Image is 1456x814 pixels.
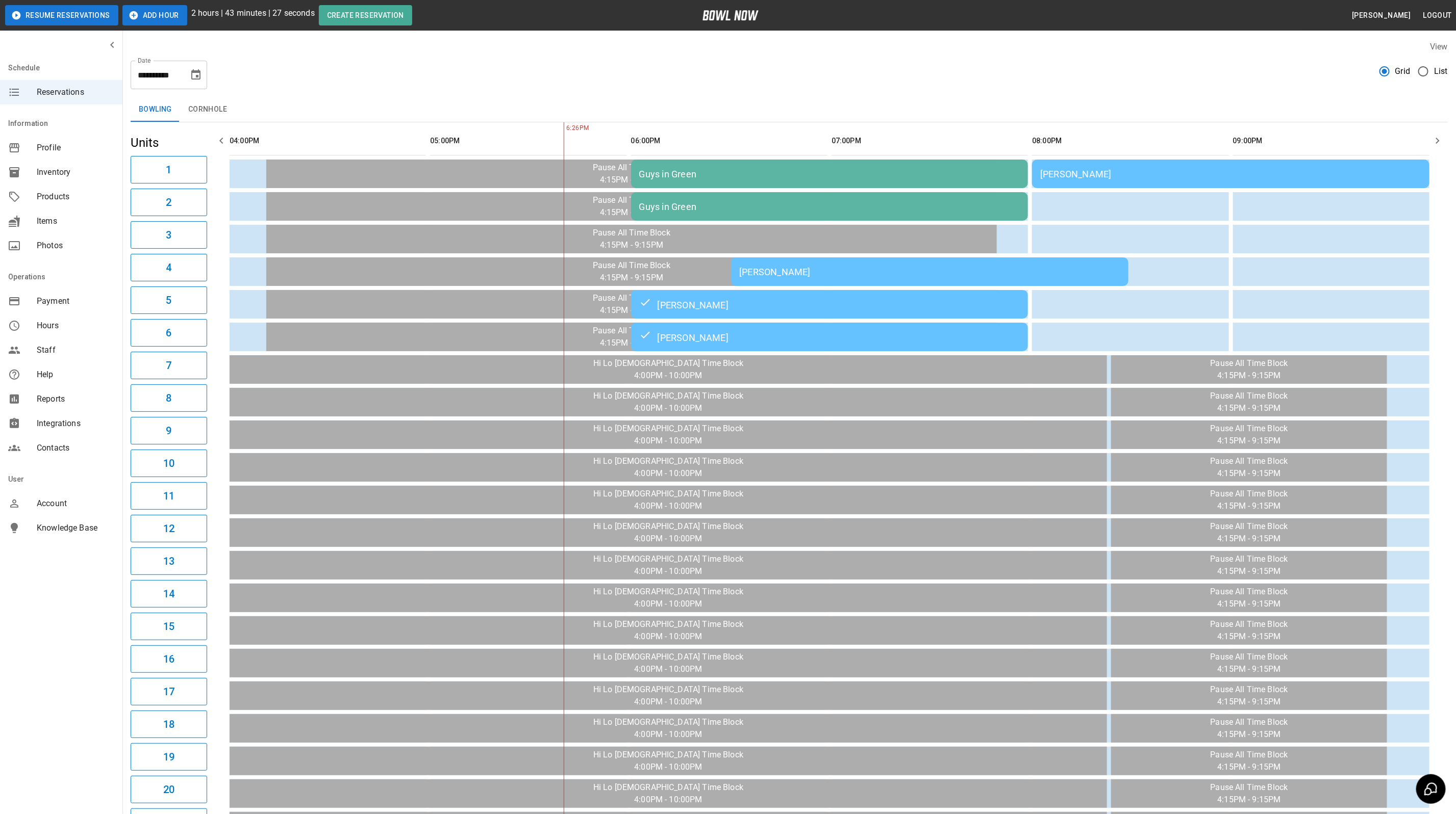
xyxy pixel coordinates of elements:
button: 17 [131,678,207,705]
button: 12 [131,515,207,542]
button: 20 [131,776,207,803]
span: Grid [1395,65,1411,77]
h6: 9 [166,423,171,439]
label: View [1430,42,1448,51]
h6: 5 [166,292,171,308]
button: 8 [131,384,207,412]
button: 19 [131,743,207,771]
button: Bowling [131,97,180,122]
span: Products [37,191,114,203]
span: Staff [37,344,114,356]
button: 2 [131,189,207,216]
span: Contacts [37,442,114,454]
span: 6:26PM [564,123,566,134]
h6: 14 [163,586,174,602]
h6: 12 [163,520,174,537]
h6: 17 [163,684,174,700]
span: List [1434,65,1448,77]
div: Guys in Green [639,201,1020,212]
button: 13 [131,547,207,575]
h6: 19 [163,749,174,765]
h5: Units [131,135,207,151]
span: Knowledge Base [37,522,114,534]
span: Items [37,215,114,227]
button: Resume Reservations [5,5,118,25]
div: [PERSON_NAME] [739,267,1120,277]
h6: 4 [166,259,171,276]
h6: 1 [166,162,171,178]
span: Profile [37,142,114,154]
th: 04:00PM [230,126,426,155]
div: Guys in Green [639,169,1020,179]
button: 1 [131,156,207,183]
button: 14 [131,580,207,608]
button: Logout [1419,6,1456,25]
div: inventory tabs [131,97,1448,122]
h6: 13 [163,553,174,569]
h6: 16 [163,651,174,667]
span: Reservations [37,86,114,98]
button: 3 [131,221,207,249]
h6: 15 [163,618,174,635]
p: 2 hours | 43 minutes | 27 seconds [191,7,315,25]
button: Cornhole [180,97,235,122]
h6: 3 [166,227,171,243]
th: 09:00PM [1233,126,1429,155]
h6: 8 [166,390,171,406]
span: Help [37,369,114,381]
img: logo [702,10,759,20]
span: Photos [37,240,114,252]
button: Choose date, selected date is Sep 24, 2025 [186,65,206,85]
div: [PERSON_NAME] [639,331,1020,343]
h6: 7 [166,357,171,374]
div: [PERSON_NAME] [1040,169,1421,179]
button: [PERSON_NAME] [1348,6,1415,25]
span: Inventory [37,166,114,178]
button: 6 [131,319,207,347]
button: 4 [131,254,207,281]
button: 11 [131,482,207,510]
h6: 11 [163,488,174,504]
th: 07:00PM [832,126,1028,155]
button: 10 [131,450,207,477]
button: 16 [131,645,207,673]
span: Hours [37,320,114,332]
button: 9 [131,417,207,444]
div: [PERSON_NAME] [639,298,1020,310]
button: Add Hour [122,5,187,25]
span: Account [37,497,114,510]
button: 15 [131,613,207,640]
h6: 10 [163,455,174,471]
button: 5 [131,286,207,314]
th: 08:00PM [1032,126,1228,155]
th: 06:00PM [631,126,827,155]
h6: 6 [166,325,171,341]
button: 18 [131,711,207,738]
span: Payment [37,295,114,307]
h6: 2 [166,194,171,211]
span: Reports [37,393,114,405]
span: Integrations [37,417,114,430]
button: Create Reservation [319,5,412,25]
h6: 18 [163,716,174,732]
button: 7 [131,352,207,379]
h6: 20 [163,781,174,798]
